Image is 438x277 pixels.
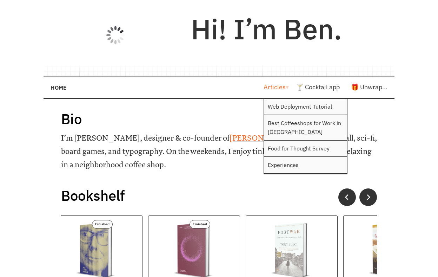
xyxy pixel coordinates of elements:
h1: Hi! I’m Ben. [158,11,375,47]
a: Best Coffeeshops for Work in [GEOGRAPHIC_DATA] [264,115,347,140]
a: 🎁 Unwrap... [351,83,387,91]
a: Home [51,81,67,94]
p: Finished [92,220,113,228]
a: Experiences [264,157,347,173]
a: [PERSON_NAME] [230,134,296,143]
p: Finished [190,220,210,228]
p: I’m [PERSON_NAME], designer & co-founder of . I love basketball, sci-fi, board games, and typogra... [61,131,377,172]
h1: Bio [61,110,377,128]
h1: Bookshelf [61,186,377,205]
a: 🍸 Cocktail app [296,83,340,91]
span: ▾ [286,83,289,91]
a: Articles [264,83,296,91]
a: Food for Thought Survey [264,141,347,156]
a: Web Deployment Tutorial [264,99,347,115]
